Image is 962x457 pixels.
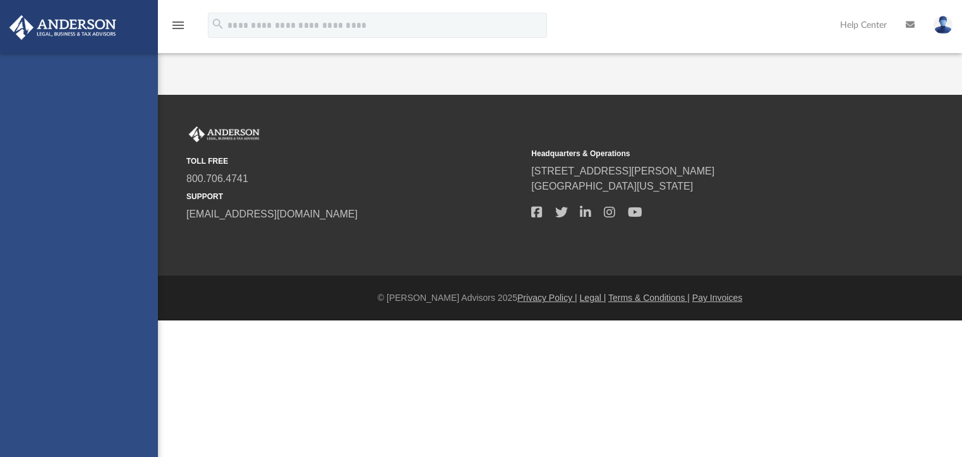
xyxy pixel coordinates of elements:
a: menu [171,24,186,33]
a: Pay Invoices [692,293,742,303]
a: Legal | [580,293,606,303]
a: [GEOGRAPHIC_DATA][US_STATE] [531,181,693,192]
i: search [211,17,225,31]
a: Privacy Policy | [517,293,577,303]
img: Anderson Advisors Platinum Portal [186,126,262,143]
small: SUPPORT [186,191,522,202]
small: TOLL FREE [186,155,522,167]
a: Terms & Conditions | [608,293,690,303]
img: Anderson Advisors Platinum Portal [6,15,120,40]
div: © [PERSON_NAME] Advisors 2025 [158,291,962,305]
i: menu [171,18,186,33]
a: [STREET_ADDRESS][PERSON_NAME] [531,166,714,176]
a: [EMAIL_ADDRESS][DOMAIN_NAME] [186,209,358,219]
img: User Pic [934,16,953,34]
small: Headquarters & Operations [531,148,867,159]
a: 800.706.4741 [186,173,248,184]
